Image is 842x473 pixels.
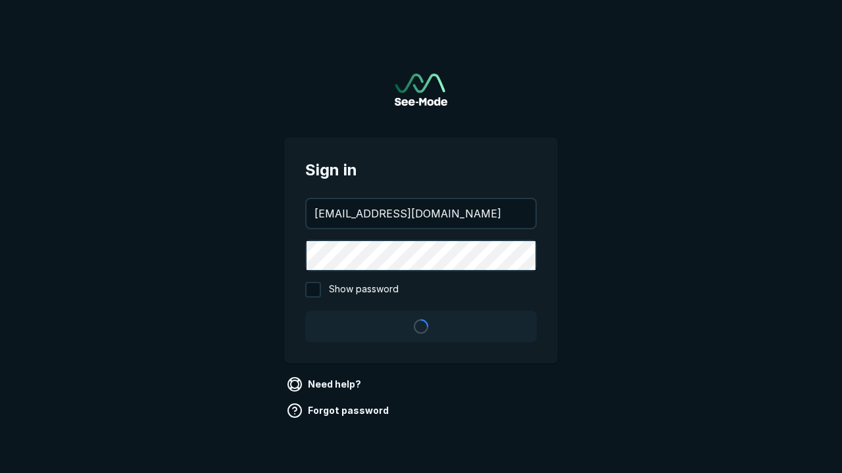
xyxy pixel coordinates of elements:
a: Go to sign in [395,74,447,106]
a: Need help? [284,374,366,395]
img: See-Mode Logo [395,74,447,106]
a: Forgot password [284,400,394,421]
span: Show password [329,282,399,298]
input: your@email.com [307,199,535,228]
span: Sign in [305,158,537,182]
